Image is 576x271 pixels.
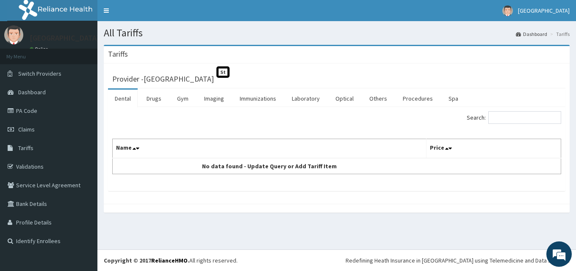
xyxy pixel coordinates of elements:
[140,90,168,107] a: Drugs
[216,66,230,78] span: St
[97,249,576,271] footer: All rights reserved.
[18,88,46,96] span: Dashboard
[113,139,426,159] th: Name
[30,46,50,52] a: Online
[488,111,561,124] input: Search:
[108,50,128,58] h3: Tariffs
[108,90,138,107] a: Dental
[363,90,394,107] a: Others
[197,90,231,107] a: Imaging
[18,126,35,133] span: Claims
[4,25,23,44] img: User Image
[112,75,214,83] h3: Provider - [GEOGRAPHIC_DATA]
[233,90,283,107] a: Immunizations
[396,90,440,107] a: Procedures
[30,34,100,42] p: [GEOGRAPHIC_DATA]
[113,158,426,174] td: No data found - Update Query or Add Tariff Item
[329,90,360,107] a: Optical
[285,90,327,107] a: Laboratory
[104,257,189,264] strong: Copyright © 2017 .
[516,30,547,38] a: Dashboard
[346,256,570,265] div: Redefining Heath Insurance in [GEOGRAPHIC_DATA] using Telemedicine and Data Science!
[170,90,195,107] a: Gym
[18,144,33,152] span: Tariffs
[467,111,561,124] label: Search:
[426,139,561,159] th: Price
[442,90,465,107] a: Spa
[18,70,61,77] span: Switch Providers
[104,27,570,38] h1: All Tariffs
[502,5,513,16] img: User Image
[151,257,188,264] a: RelianceHMO
[548,30,570,38] li: Tariffs
[518,7,570,14] span: [GEOGRAPHIC_DATA]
